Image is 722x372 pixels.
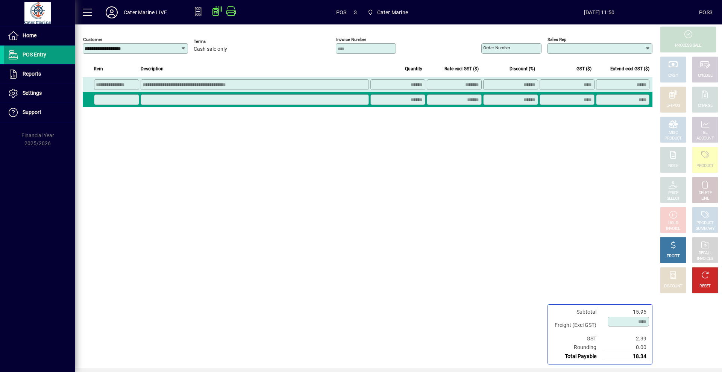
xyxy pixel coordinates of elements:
[668,190,678,196] div: PRICE
[667,254,680,259] div: PROFIT
[364,6,411,19] span: Cater Marine
[699,190,711,196] div: DELETE
[23,90,42,96] span: Settings
[668,163,678,169] div: NOTE
[664,284,682,289] div: DISCOUNT
[696,220,713,226] div: PRODUCT
[698,103,713,109] div: CHARGE
[444,65,479,73] span: Rate excl GST ($)
[23,32,36,38] span: Home
[664,136,681,141] div: PRODUCT
[551,352,604,361] td: Total Payable
[666,103,680,109] div: EFTPOS
[405,65,422,73] span: Quantity
[194,46,227,52] span: Cash sale only
[23,109,41,115] span: Support
[124,6,167,18] div: Cater Marine LIVE
[669,130,678,136] div: MISC
[4,103,75,122] a: Support
[604,343,649,352] td: 0.00
[551,308,604,316] td: Subtotal
[668,73,678,79] div: CASH
[23,71,41,77] span: Reports
[100,6,124,19] button: Profile
[4,26,75,45] a: Home
[696,226,714,232] div: SUMMARY
[4,84,75,103] a: Settings
[483,45,510,50] mat-label: Order number
[499,6,699,18] span: [DATE] 11:50
[336,37,366,42] mat-label: Invoice number
[194,39,239,44] span: Terms
[675,43,701,49] div: PROCESS SALE
[604,352,649,361] td: 18.34
[576,65,592,73] span: GST ($)
[698,73,712,79] div: CHEQUE
[699,251,712,256] div: RECALL
[83,37,102,42] mat-label: Customer
[551,316,604,334] td: Freight (Excl GST)
[336,6,347,18] span: POS
[551,334,604,343] td: GST
[23,52,46,58] span: POS Entry
[551,343,604,352] td: Rounding
[699,6,713,18] div: POS3
[699,284,711,289] div: RESET
[610,65,649,73] span: Extend excl GST ($)
[377,6,408,18] span: Cater Marine
[354,6,357,18] span: 3
[697,256,713,262] div: INVOICES
[141,65,164,73] span: Description
[696,163,713,169] div: PRODUCT
[667,196,680,202] div: SELECT
[701,196,709,202] div: LINE
[604,308,649,316] td: 15.95
[548,37,566,42] mat-label: Sales rep
[4,65,75,84] a: Reports
[510,65,535,73] span: Discount (%)
[604,334,649,343] td: 2.39
[666,226,680,232] div: INVOICE
[668,220,678,226] div: HOLD
[696,136,714,141] div: ACCOUNT
[703,130,708,136] div: GL
[94,65,103,73] span: Item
